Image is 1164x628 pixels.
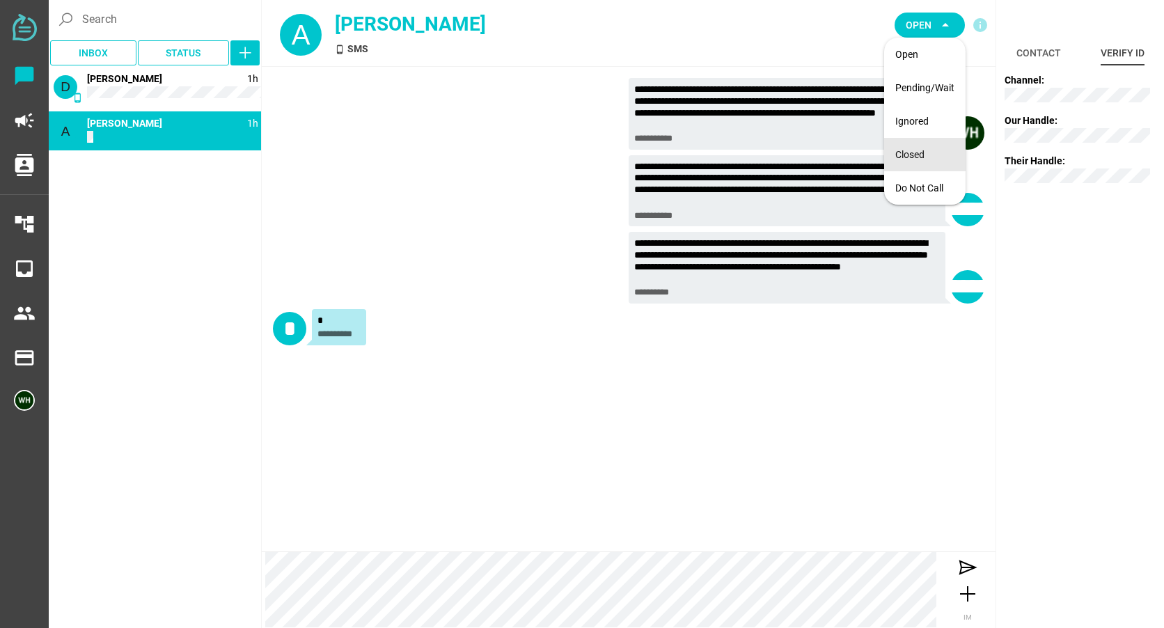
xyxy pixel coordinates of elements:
[335,45,345,54] i: SMS
[138,40,230,65] button: Status
[292,19,310,50] span: A
[335,10,689,39] div: [PERSON_NAME]
[247,118,258,129] span: 1758218437
[1005,155,1065,166] label: Their Handle:
[166,45,200,61] span: Status
[79,45,108,61] span: Inbox
[895,82,954,94] div: Pending/Wait
[13,14,37,41] img: svg+xml;base64,PD94bWwgdmVyc2lvbj0iMS4wIiBlbmNvZGluZz0iVVRGLTgiPz4KPHN2ZyB2ZXJzaW9uPSIxLjEiIHZpZX...
[13,302,36,324] i: people
[1101,45,1145,61] div: Verify ID
[937,17,954,33] i: arrow_drop_down
[13,347,36,369] i: payment
[335,42,689,56] div: SMS
[50,40,136,65] button: Inbox
[87,73,162,84] span: 14089303849
[906,17,931,33] span: Open
[72,137,83,148] i: SMS
[1016,45,1061,61] div: Contact
[13,213,36,235] i: account_tree
[13,109,36,132] i: campaign
[87,118,162,129] span: 14088913084
[1005,74,1044,86] label: Channel:
[972,17,989,33] i: info
[895,149,954,161] div: Closed
[895,13,965,38] button: Open
[895,49,954,61] div: Open
[951,116,984,150] img: 5edff51079ed9903661a2266-30.png
[964,613,972,621] span: IM
[14,390,35,411] img: 5edff51079ed9903661a2266-30.png
[247,73,258,84] span: 1758218779
[895,116,954,127] div: Ignored
[61,124,70,139] span: A
[13,65,36,87] i: chat_bubble
[1005,115,1057,126] label: Our Handle:
[61,79,70,94] span: D
[13,154,36,176] i: contacts
[13,258,36,280] i: inbox
[895,182,954,194] div: Do Not Call
[72,93,83,103] i: SMS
